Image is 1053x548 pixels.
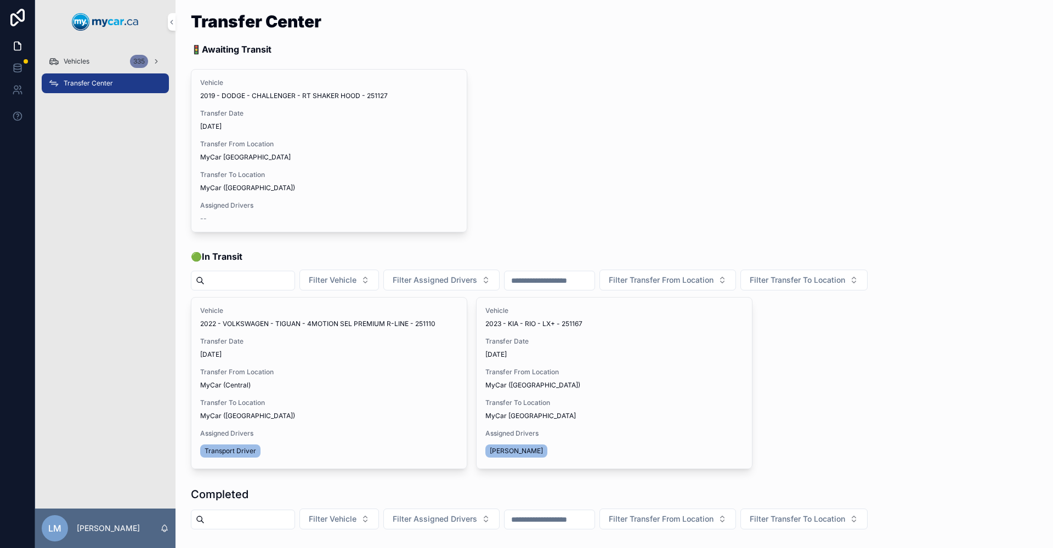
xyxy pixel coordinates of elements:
span: Transfer From Location [200,140,458,149]
span: MyCar ([GEOGRAPHIC_DATA]) [200,412,295,420]
span: Filter Assigned Drivers [393,275,477,286]
span: Filter Transfer From Location [609,275,714,286]
span: 2019 - DODGE - CHALLENGER - RT SHAKER HOOD - 251127 [200,92,388,100]
span: Transfer To Location [200,170,458,179]
span: 2023 - KIA - RIO - LX+ - 251167 [485,319,582,328]
span: Transport Driver [205,447,256,455]
span: Assigned Drivers [485,429,743,438]
span: LM [48,522,61,535]
a: Vehicle2022 - VOLKSWAGEN - TIGUAN - 4MOTION SEL PREMIUM R-LINE - 251110Transfer Date[DATE]Transfe... [191,297,467,469]
span: Filter Assigned Drivers [393,513,477,524]
button: Select Button [299,270,379,290]
a: Vehicles335 [42,52,169,71]
span: Transfer Date [200,337,458,346]
img: App logo [72,13,139,31]
span: Filter Transfer From Location [609,513,714,524]
span: MyCar [GEOGRAPHIC_DATA] [200,153,291,162]
span: Transfer From Location [200,368,458,376]
span: MyCar ([GEOGRAPHIC_DATA]) [485,381,580,390]
span: Filter Transfer To Location [750,275,845,286]
span: Transfer From Location [485,368,743,376]
div: scrollable content [35,44,175,107]
h1: Completed [191,487,248,502]
span: MyCar ([GEOGRAPHIC_DATA]) [200,184,295,192]
span: [PERSON_NAME] [490,447,543,455]
p: 🚦 [191,43,321,56]
span: MyCar (Central) [200,381,251,390]
span: [DATE] [200,350,458,359]
span: Filter Vehicle [309,275,356,286]
button: Select Button [383,509,500,529]
button: Select Button [599,509,736,529]
span: Filter Vehicle [309,513,356,524]
span: Transfer Center [64,79,113,88]
button: Select Button [740,509,868,529]
button: Select Button [383,270,500,290]
span: 2022 - VOLKSWAGEN - TIGUAN - 4MOTION SEL PREMIUM R-LINE - 251110 [200,319,435,328]
span: Transfer Date [200,109,458,118]
span: [DATE] [485,350,743,359]
span: 🟢 [191,250,242,263]
button: Select Button [299,509,379,529]
span: -- [200,214,207,223]
span: Assigned Drivers [200,429,458,438]
strong: In Transit [202,251,242,262]
button: Select Button [599,270,736,290]
div: 335 [130,55,148,68]
span: [DATE] [200,122,458,131]
span: Vehicle [200,78,458,87]
span: Transfer Date [485,337,743,346]
a: Vehicle2023 - KIA - RIO - LX+ - 251167Transfer Date[DATE]Transfer From LocationMyCar ([GEOGRAPHIC... [476,297,752,469]
h1: Transfer Center [191,13,321,30]
span: Filter Transfer To Location [750,513,845,524]
span: Vehicles [64,57,89,66]
span: Transfer To Location [485,398,743,407]
span: Vehicle [200,306,458,315]
button: Select Button [740,270,868,290]
p: [PERSON_NAME] [77,523,140,534]
span: Assigned Drivers [200,201,458,210]
span: Transfer To Location [200,398,458,407]
span: Vehicle [485,306,743,315]
strong: Awaiting Transit [202,44,271,55]
a: Vehicle2019 - DODGE - CHALLENGER - RT SHAKER HOOD - 251127Transfer Date[DATE]Transfer From Locati... [191,69,467,232]
a: Transfer Center [42,73,169,93]
span: MyCar [GEOGRAPHIC_DATA] [485,412,576,420]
